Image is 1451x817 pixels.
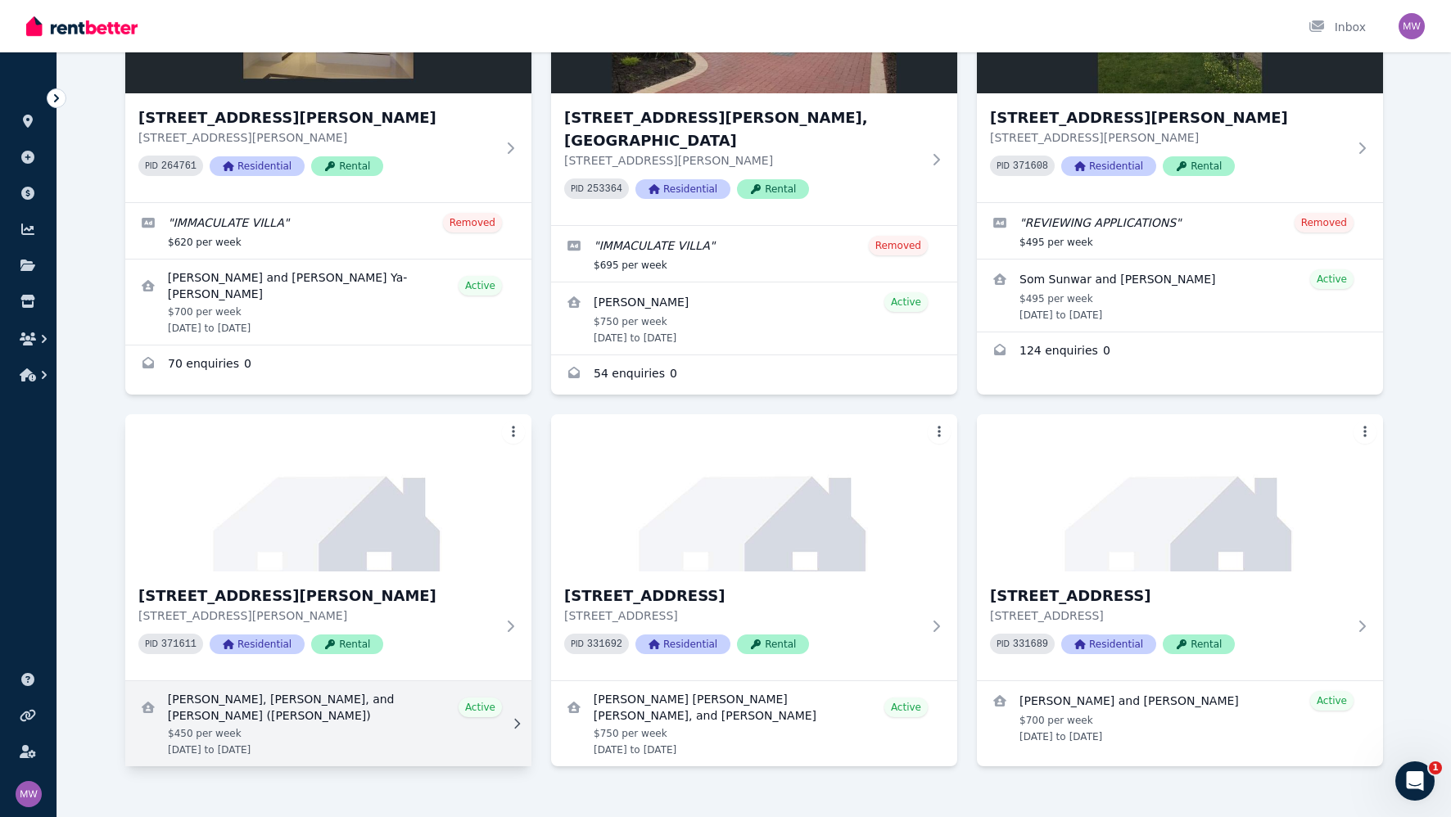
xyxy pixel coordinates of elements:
span: Residential [210,156,305,176]
p: [STREET_ADDRESS][PERSON_NAME] [990,129,1347,146]
span: Rental [311,634,383,654]
a: Enquiries for 4B Rother Place, Nollamara [125,345,531,385]
small: PID [571,639,584,648]
iframe: Intercom live chat [1395,761,1435,801]
img: 22B Constance St, Yokine [125,414,531,571]
code: 264761 [161,160,197,172]
h3: [STREET_ADDRESS][PERSON_NAME] [138,106,495,129]
code: 371608 [1013,160,1048,172]
span: Rental [311,156,383,176]
span: Rental [1163,156,1235,176]
code: 331692 [587,639,622,650]
a: Edit listing: IMMACULATE VILLA [125,203,531,259]
img: May Wong [16,781,42,807]
span: Rental [1163,634,1235,654]
span: Residential [635,179,730,199]
a: 22B Constance St, Yokine[STREET_ADDRESS][PERSON_NAME][STREET_ADDRESS][PERSON_NAME]PID 371611Resid... [125,414,531,680]
h3: [STREET_ADDRESS] [564,585,921,607]
small: PID [145,161,158,170]
a: View details for Mei Wang, Qingsong Wang, and Zipeng Wang (Hunter) [125,681,531,766]
button: More options [928,421,951,444]
img: 31B Narrung Way, Nollamara [977,414,1383,571]
a: View details for Wen-ya Chen and Yesica Ya-Ting Yang [125,260,531,345]
a: Enquiries for 22A Constance St, Yokine [977,332,1383,372]
div: Inbox [1309,19,1366,35]
span: Residential [210,634,305,654]
a: 31A Narrung Way, Nollamara[STREET_ADDRESS][STREET_ADDRESS]PID 331692ResidentialRental [551,414,957,680]
button: More options [1354,421,1376,444]
p: [STREET_ADDRESS] [990,607,1347,624]
a: View details for Teagan McGrath and Dale Brown [977,681,1383,753]
img: May Wong [1399,13,1425,39]
span: Rental [737,179,809,199]
p: [STREET_ADDRESS][PERSON_NAME] [138,607,495,624]
img: 31A Narrung Way, Nollamara [551,414,957,571]
img: RentBetter [26,14,138,38]
a: Edit listing: REVIEWING APPLICATIONS [977,203,1383,259]
a: View details for Louise Michels [551,282,957,354]
small: PID [997,639,1010,648]
a: View details for Sean Francis McGurk, Lauren Elizabeth McLaughlin, and Amy McLaughlin [551,681,957,766]
h3: [STREET_ADDRESS][PERSON_NAME], [GEOGRAPHIC_DATA] [564,106,921,152]
small: PID [571,184,584,193]
h3: [STREET_ADDRESS][PERSON_NAME] [138,585,495,607]
h3: [STREET_ADDRESS] [990,585,1347,607]
p: [STREET_ADDRESS][PERSON_NAME] [138,129,495,146]
code: 253364 [587,183,622,195]
span: Residential [1061,634,1156,654]
span: 1 [1429,761,1442,774]
code: 371611 [161,639,197,650]
a: Enquiries for 11C Thurlow Avenue, Yokine [551,355,957,395]
p: [STREET_ADDRESS][PERSON_NAME] [564,152,921,169]
a: View details for Som Sunwar and Tshering Yangzom [977,260,1383,332]
h3: [STREET_ADDRESS][PERSON_NAME] [990,106,1347,129]
span: Residential [635,634,730,654]
p: [STREET_ADDRESS] [564,607,921,624]
small: PID [997,161,1010,170]
code: 331689 [1013,639,1048,650]
span: Residential [1061,156,1156,176]
span: Rental [737,634,809,654]
small: PID [145,639,158,648]
button: More options [502,421,525,444]
a: Edit listing: IMMACULATE VILLA [551,226,957,282]
a: 31B Narrung Way, Nollamara[STREET_ADDRESS][STREET_ADDRESS]PID 331689ResidentialRental [977,414,1383,680]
